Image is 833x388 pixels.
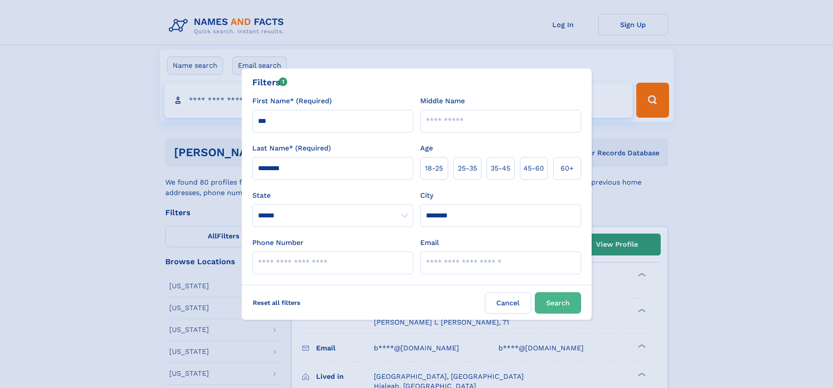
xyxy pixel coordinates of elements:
span: 18‑25 [425,163,443,174]
span: 45‑60 [523,163,544,174]
label: Cancel [485,292,531,314]
label: Middle Name [420,96,465,106]
label: Reset all filters [247,292,306,313]
label: State [252,190,413,201]
div: Filters [252,76,288,89]
span: 60+ [561,163,574,174]
label: Phone Number [252,238,303,248]
span: 25‑35 [458,163,477,174]
button: Search [535,292,581,314]
label: City [420,190,433,201]
span: 35‑45 [491,163,510,174]
label: Email [420,238,439,248]
label: First Name* (Required) [252,96,332,106]
label: Age [420,143,433,154]
label: Last Name* (Required) [252,143,331,154]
